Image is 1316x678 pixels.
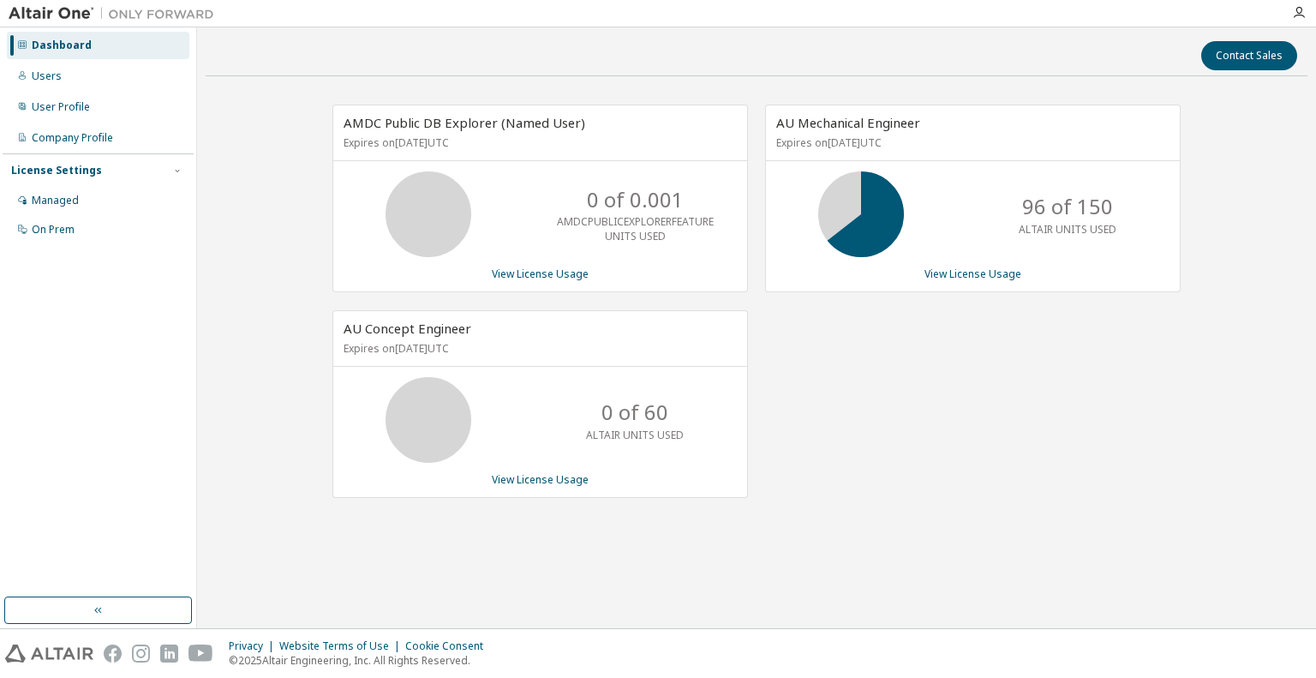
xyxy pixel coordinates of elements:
div: User Profile [32,100,90,114]
p: 96 of 150 [1022,192,1113,221]
div: Dashboard [32,39,92,52]
span: AMDC Public DB Explorer (Named User) [344,114,585,131]
img: Altair One [9,5,223,22]
img: facebook.svg [104,645,122,663]
p: 0 of 60 [601,398,668,427]
div: On Prem [32,223,75,237]
a: View License Usage [492,267,589,281]
img: instagram.svg [132,645,150,663]
p: Expires on [DATE] UTC [776,135,1165,150]
img: youtube.svg [188,645,213,663]
div: Cookie Consent [405,639,493,653]
a: View License Usage [492,472,589,487]
div: Website Terms of Use [279,639,405,653]
div: Company Profile [32,131,113,145]
img: linkedin.svg [160,645,178,663]
p: © 2025 Altair Engineering, Inc. All Rights Reserved. [229,653,493,668]
p: ALTAIR UNITS USED [586,428,684,442]
img: altair_logo.svg [5,645,93,663]
button: Contact Sales [1201,41,1297,70]
span: AU Concept Engineer [344,320,471,337]
div: Privacy [229,639,279,653]
a: View License Usage [924,267,1021,281]
p: ALTAIR UNITS USED [1019,222,1116,237]
span: AU Mechanical Engineer [776,114,920,131]
div: Managed [32,194,79,207]
p: Expires on [DATE] UTC [344,341,733,356]
p: 0 of 0.001 [587,185,684,214]
p: Expires on [DATE] UTC [344,135,733,150]
div: License Settings [11,164,102,177]
div: Users [32,69,62,83]
p: AMDCPUBLICEXPLORERFEATURE UNITS USED [557,214,714,243]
